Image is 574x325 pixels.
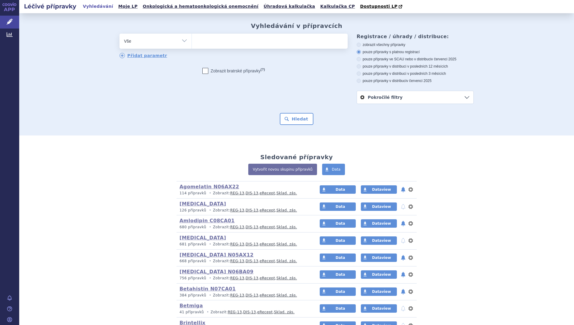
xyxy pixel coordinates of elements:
a: Data [320,219,356,228]
button: nastavení [408,237,414,244]
a: Vytvořit novou skupinu přípravků [248,164,317,175]
a: Dataview [361,219,397,228]
a: [MEDICAL_DATA] N06BA09 [180,269,253,275]
a: Betmiga [180,303,203,308]
a: Data [320,304,356,313]
span: Data [336,187,345,192]
i: • [207,208,213,213]
a: DIS-13 [246,191,258,195]
a: REG-13 [230,208,244,212]
a: Dataview [361,304,397,313]
i: • [207,259,213,264]
h3: Registrace / úhrady / distribuce: [357,34,474,39]
span: Data [336,290,345,294]
button: Hledat [280,113,314,125]
a: Dataview [361,185,397,194]
p: Zobrazit: , , , [180,276,308,281]
a: Data [320,236,356,245]
span: Dostupnosti LP [360,4,397,9]
span: Data [336,306,345,311]
button: nastavení [408,305,414,312]
a: REG-13 [230,242,244,246]
a: REG-13 [230,225,244,229]
a: Dataview [361,254,397,262]
i: • [207,293,213,298]
a: DIS-13 [246,242,258,246]
p: Zobrazit: , , , [180,310,308,315]
a: Úhradová kalkulačka [262,2,317,11]
span: 668 přípravků [180,259,206,263]
a: Sklad. zás. [276,242,297,246]
label: zobrazit všechny přípravky [357,42,474,47]
a: REG-13 [230,191,244,195]
a: REG-13 [228,310,242,314]
a: Data [320,202,356,211]
a: Vyhledávání [81,2,115,11]
a: eRecept [257,310,273,314]
a: eRecept [260,242,275,246]
i: • [207,276,213,281]
button: nastavení [408,220,414,227]
p: Zobrazit: , , , [180,259,308,264]
a: DIS-13 [246,293,258,297]
span: Data [336,238,345,243]
a: Sklad. zás. [276,276,297,280]
a: Pokročilé filtry [357,91,473,104]
a: Agomelatin N06AX22 [180,184,239,190]
a: eRecept [260,293,275,297]
a: eRecept [260,208,275,212]
a: Data [320,254,356,262]
span: Dataview [372,205,391,209]
span: Dataview [372,306,391,311]
p: Zobrazit: , , , [180,242,308,247]
span: 126 přípravků [180,208,206,212]
a: eRecept [260,191,275,195]
a: Moje LP [116,2,139,11]
button: notifikace [400,220,406,227]
a: DIS-13 [246,208,258,212]
a: Dataview [361,202,397,211]
a: [MEDICAL_DATA] N05AX12 [180,252,254,258]
span: 41 přípravků [180,310,204,314]
span: 680 přípravků [180,225,206,229]
label: pouze přípravky s platnou registrací [357,50,474,54]
a: Data [320,270,356,279]
a: [MEDICAL_DATA] [180,235,226,241]
span: v červenci 2025 [431,57,456,61]
p: Zobrazit: , , , [180,208,308,213]
a: Data [322,164,345,175]
a: Data [320,185,356,194]
button: notifikace [400,254,406,261]
span: Dataview [372,290,391,294]
span: 756 přípravků [180,276,206,280]
a: Sklad. zás. [276,208,297,212]
a: Kalkulačka CP [319,2,357,11]
span: Data [332,167,340,172]
a: DIS-13 [243,310,256,314]
a: eRecept [260,276,275,280]
button: notifikace [400,186,406,193]
button: nastavení [408,203,414,210]
label: Zobrazit bratrské přípravky [202,68,265,74]
button: notifikace [400,288,406,295]
button: nastavení [408,271,414,278]
a: REG-13 [230,276,244,280]
button: nastavení [408,254,414,261]
h2: Sledované přípravky [260,153,333,161]
button: notifikace [400,271,406,278]
a: Sklad. zás. [276,191,297,195]
button: notifikace [400,203,406,210]
button: notifikace [400,305,406,312]
a: Sklad. zás. [274,310,295,314]
i: • [207,191,213,196]
a: Onkologická a hematoonkologická onemocnění [141,2,260,11]
a: Přidat parametr [119,53,167,58]
a: REG-13 [230,259,244,263]
span: Dataview [372,272,391,277]
a: Dataview [361,270,397,279]
i: • [207,225,213,230]
a: Sklad. zás. [276,293,297,297]
span: 114 přípravků [180,191,206,195]
a: Dataview [361,287,397,296]
span: Data [336,221,345,226]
